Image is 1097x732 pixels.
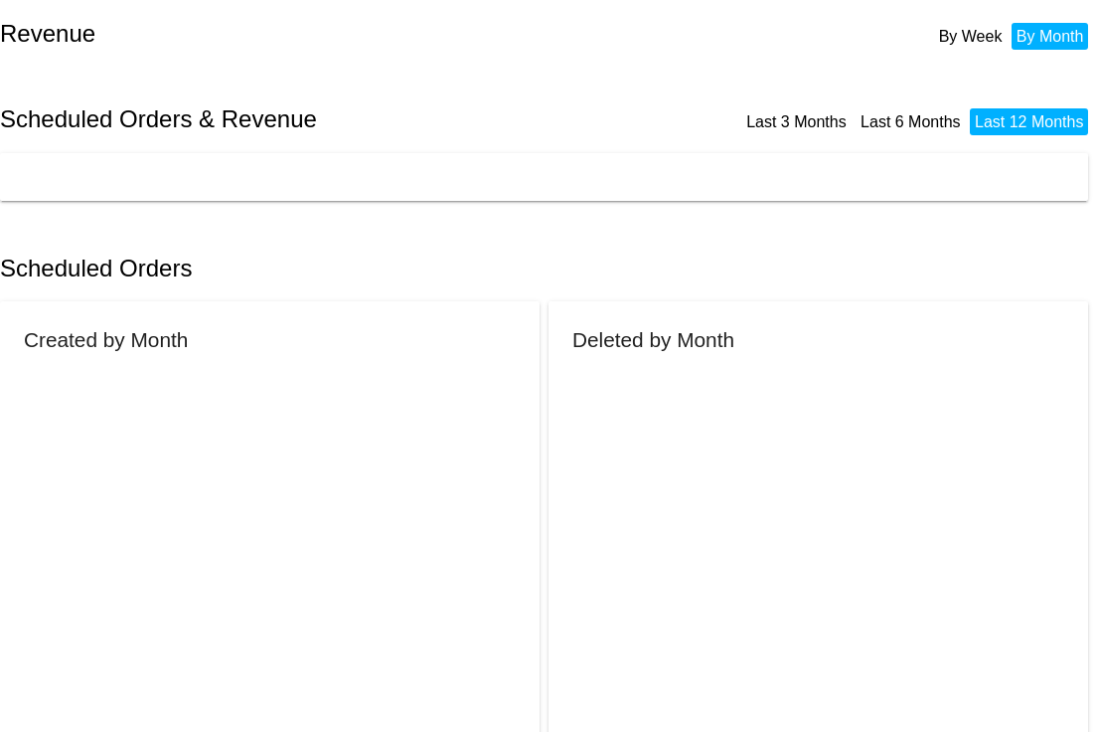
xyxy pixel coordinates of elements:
h2: Created by Month [24,328,188,351]
a: Last 6 Months [861,113,961,130]
h2: Deleted by Month [572,328,734,351]
li: By Week [934,23,1008,50]
a: Last 12 Months [975,113,1083,130]
a: Last 3 Months [746,113,847,130]
li: By Month [1012,23,1089,50]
